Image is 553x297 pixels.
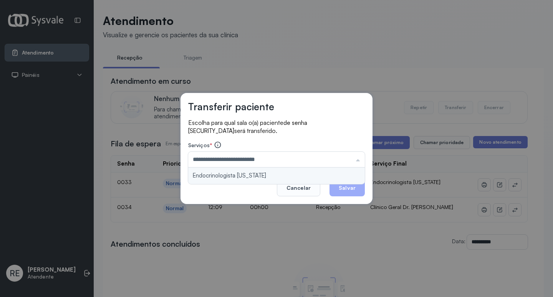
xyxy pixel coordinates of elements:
button: Cancelar [277,179,320,196]
button: Salvar [329,179,365,196]
span: Serviços [188,142,210,148]
p: Escolha para qual sala o(a) paciente será transferido. [188,119,365,135]
h3: Transferir paciente [188,101,274,113]
span: de senha [SECURITY_DATA] [188,119,307,134]
li: Endocrinologista [US_STATE] [188,168,365,184]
